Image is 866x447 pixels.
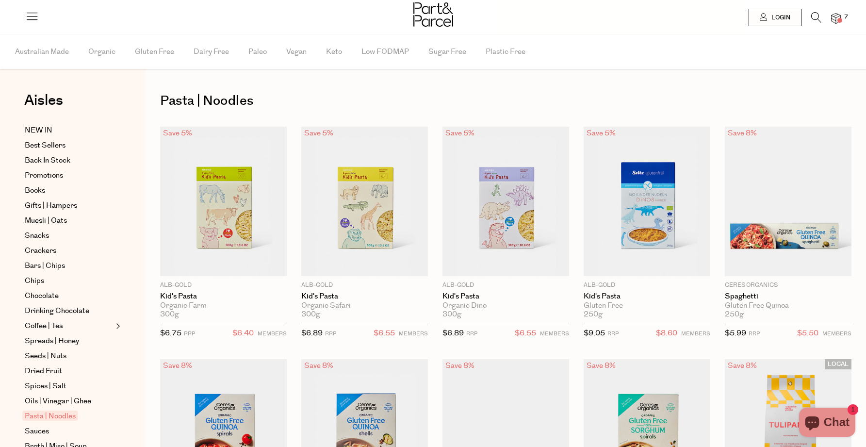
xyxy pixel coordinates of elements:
span: Coffee | Tea [25,320,63,332]
a: Chocolate [25,290,113,302]
small: RRP [607,330,619,337]
div: Organic Farm [160,301,287,310]
span: 250g [725,310,744,319]
a: Seeds | Nuts [25,350,113,362]
h1: Pasta | Noodles [160,90,851,112]
a: Bars | Chips [25,260,113,272]
span: Sugar Free [428,35,466,69]
span: 300g [301,310,320,319]
small: RRP [466,330,477,337]
small: MEMBERS [399,330,428,337]
span: $6.89 [301,328,323,338]
span: Oils | Vinegar | Ghee [25,396,91,407]
span: $6.89 [442,328,464,338]
span: $6.55 [374,327,395,340]
a: Drinking Chocolate [25,305,113,317]
a: Spreads | Honey [25,335,113,347]
a: Pasta | Noodles [25,411,113,422]
span: 300g [160,310,179,319]
a: Coffee | Tea [25,320,113,332]
a: Crackers [25,245,113,257]
p: Ceres Organics [725,281,851,290]
span: $6.40 [232,327,254,340]
a: Dried Fruit [25,365,113,377]
small: RRP [325,330,336,337]
span: 250g [584,310,603,319]
span: NEW IN [25,125,52,136]
a: Kid's Pasta [160,292,287,301]
small: MEMBERS [822,330,851,337]
p: Alb-Gold [442,281,569,290]
div: Save 8% [160,359,195,372]
small: RRP [749,330,760,337]
small: RRP [184,330,195,337]
span: Plastic Free [486,35,525,69]
div: Organic Safari [301,301,428,310]
small: MEMBERS [258,330,287,337]
a: Best Sellers [25,140,113,151]
div: Save 5% [301,127,336,140]
span: Chocolate [25,290,59,302]
span: Best Sellers [25,140,65,151]
span: Back In Stock [25,155,70,166]
a: Promotions [25,170,113,182]
span: $6.75 [160,328,181,338]
span: 300g [442,310,461,319]
img: Kid's Pasta [584,127,710,276]
a: Kid's Pasta [584,292,710,301]
span: LOCAL [825,359,851,369]
span: Sauces [25,426,49,437]
span: Paleo [248,35,267,69]
a: Chips [25,275,113,287]
span: Promotions [25,170,63,182]
span: Dried Fruit [25,365,62,377]
a: NEW IN [25,125,113,136]
a: Muesli | Oats [25,215,113,227]
a: Aisles [24,93,63,117]
a: 7 [831,13,841,23]
span: Crackers [25,245,56,257]
span: $5.50 [797,327,818,340]
a: Login [749,9,801,26]
span: Login [769,14,790,22]
span: Spreads | Honey [25,335,79,347]
div: Gluten Free [584,301,710,310]
div: Save 5% [160,127,195,140]
a: Gifts | Hampers [25,200,113,212]
span: Books [25,185,45,197]
p: Alb-Gold [301,281,428,290]
a: Kid's Pasta [442,292,569,301]
a: Books [25,185,113,197]
span: Australian Made [15,35,69,69]
span: $6.55 [515,327,536,340]
span: Gluten Free [135,35,174,69]
div: Save 8% [725,359,760,372]
div: Gluten Free Quinoa [725,301,851,310]
a: Back In Stock [25,155,113,166]
img: Kid's Pasta [301,127,428,276]
span: Gifts | Hampers [25,200,77,212]
div: Organic Dino [442,301,569,310]
span: Bars | Chips [25,260,65,272]
div: Save 8% [442,359,477,372]
a: Oils | Vinegar | Ghee [25,396,113,407]
small: MEMBERS [681,330,710,337]
div: Save 5% [442,127,477,140]
img: Spaghetti [725,127,851,276]
a: Spaghetti [725,292,851,301]
span: Pasta | Noodles [22,411,78,421]
a: Sauces [25,426,113,437]
small: MEMBERS [540,330,569,337]
img: Part&Parcel [413,2,453,27]
span: Drinking Chocolate [25,305,89,317]
div: Save 8% [725,127,760,140]
div: Save 8% [301,359,336,372]
span: Keto [326,35,342,69]
a: Spices | Salt [25,381,113,392]
inbox-online-store-chat: Shopify online store chat [796,408,858,439]
a: Kid's Pasta [301,292,428,301]
span: Muesli | Oats [25,215,67,227]
span: Vegan [286,35,307,69]
span: 7 [842,13,850,21]
button: Expand/Collapse Coffee | Tea [114,320,120,332]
